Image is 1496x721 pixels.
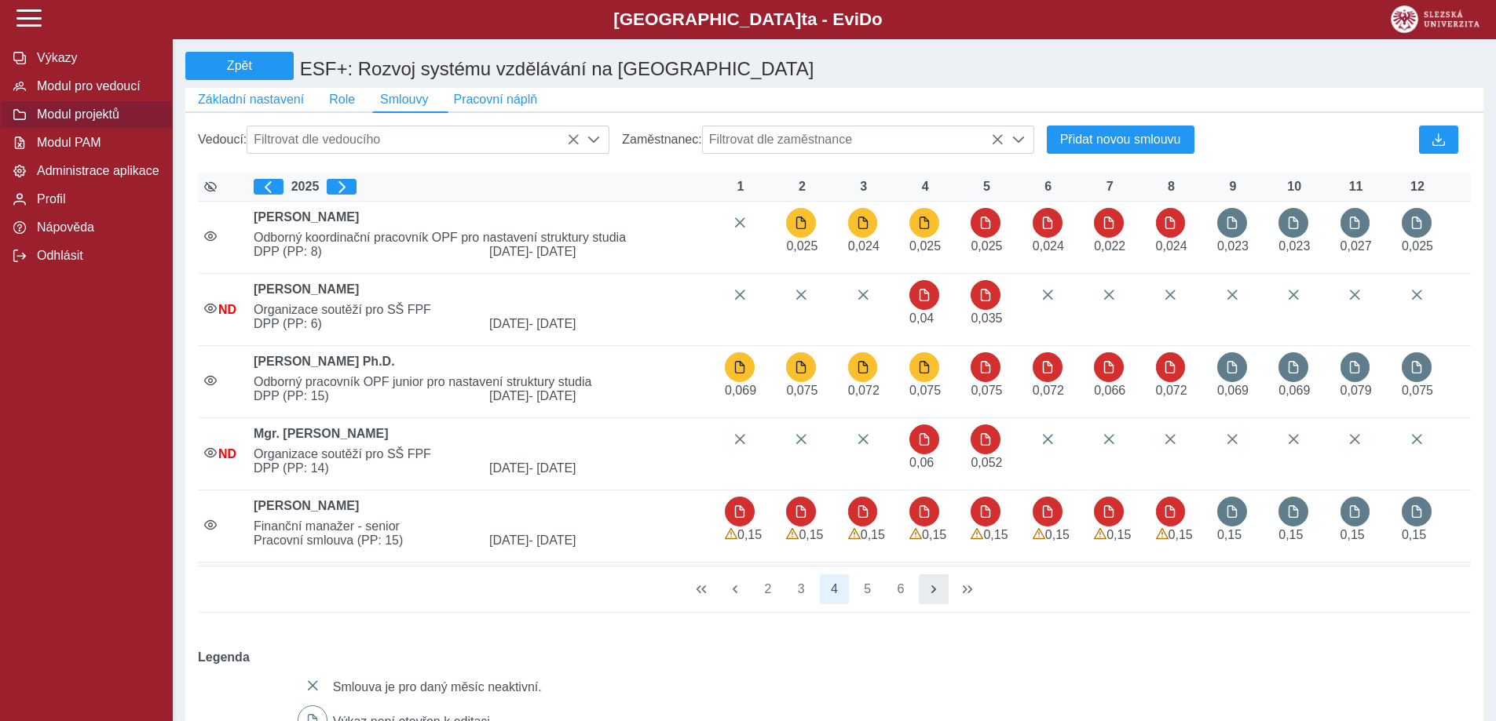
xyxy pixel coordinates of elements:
span: [DATE] [483,461,719,475]
b: [GEOGRAPHIC_DATA] a - Evi [47,9,1449,30]
button: 5 [853,574,883,604]
span: Úvazek : 0,192 h / den. 0,96 h / týden. [848,239,880,253]
span: Organizace soutěží pro SŠ FPF [247,303,719,317]
span: Úvazek : 1,2 h / den. 6 h / týden. [1106,528,1131,541]
b: [PERSON_NAME] [254,282,359,296]
button: Základní nastavení [185,88,316,111]
i: Smlouva je aktivní [204,230,217,242]
div: 9 [1217,180,1249,194]
div: 6 [1033,180,1064,194]
span: - [DATE] [529,245,576,258]
span: - [DATE] [529,389,576,402]
span: Úvazek : 0,6 h / den. 3 h / týden. [971,384,1002,397]
span: Úvazek : 1,2 h / den. 6 h / týden. [1402,528,1426,541]
span: Výkaz obsahuje upozornění. [1156,528,1169,541]
b: [PERSON_NAME] [254,210,359,224]
span: Modul pro vedoucí [32,79,159,93]
button: 6 [886,574,916,604]
button: 4 [820,574,850,604]
i: Smlouva je aktivní [204,302,217,315]
i: Smlouva je aktivní [204,519,217,531]
div: Zaměstnanec: [616,119,1040,160]
div: 12 [1402,180,1433,194]
button: 2 [753,574,783,604]
span: Úvazek : 1,2 h / den. 6 h / týden. [1045,528,1070,541]
div: 1 [725,180,756,194]
span: Úvazek : 0,576 h / den. 2,88 h / týden. [848,384,880,397]
span: Úvazek : 0,632 h / den. 3,16 h / týden. [1341,384,1372,397]
span: DPP (PP: 6) [247,317,483,331]
span: Úvazek : 0,2 h / den. 1 h / týden. [971,239,1002,253]
span: D [859,9,872,29]
span: Základní nastavení [198,93,304,107]
span: Odhlásit [32,249,159,263]
span: Úvazek : 0,2 h / den. 1 h / týden. [786,239,817,253]
span: Odborný pracovník OPF junior pro nastavení struktury studia [247,375,719,389]
span: - [DATE] [529,317,576,330]
span: DPP (PP: 8) [247,245,483,259]
span: Úvazek : 1,2 h / den. 6 h / týden. [983,528,1008,541]
i: Smlouva je aktivní [204,446,217,459]
span: Úvazek : 0,6 h / den. 3 h / týden. [786,384,817,397]
b: [PERSON_NAME] Ph.D. [254,355,395,368]
i: Zobrazit aktivní / neaktivní smlouvy [204,180,217,193]
span: Úvazek : 0,416 h / den. 2,08 h / týden. [971,456,1002,469]
span: Výkaz obsahuje upozornění. [848,528,861,541]
span: Výkaz obsahuje upozornění. [971,528,983,541]
span: Výkaz obsahuje upozornění. [1094,528,1106,541]
button: Role [316,88,368,111]
div: 8 [1156,180,1187,194]
span: Úvazek : 0,176 h / den. 0,88 h / týden. [1094,239,1125,253]
span: [DATE] [483,245,719,259]
span: Profil [32,192,159,206]
div: 7 [1094,180,1125,194]
button: Přidat novou smlouvu [1047,126,1194,154]
div: 3 [848,180,880,194]
button: Smlouvy [368,88,441,111]
span: Modul PAM [32,136,159,150]
h1: ESF+: Rozvoj systému vzdělávání na [GEOGRAPHIC_DATA] [294,52,1159,88]
span: Vedoucí: [198,133,247,147]
span: Organizace soutěží pro SŠ FPF [247,447,719,461]
span: Smlouva je pro daný měsíc neaktivní. [333,680,542,694]
span: Úvazek : 0,192 h / den. 0,96 h / týden. [1033,239,1064,253]
span: Filtrovat dle vedoucího [247,126,579,153]
span: Úvazek : 0,48 h / den. 2,4 h / týden. [909,456,934,469]
span: Úvazek : 0,2 h / den. 1 h / týden. [1402,239,1433,253]
span: Úvazek : 1,2 h / den. 6 h / týden. [799,528,823,541]
span: Odborný koordinační pracovník OPF pro nastavení struktury studia [247,231,719,245]
span: - [DATE] [529,533,576,547]
span: Filtrovat dle zaměstnance [703,126,1004,153]
span: Úvazek : 1,2 h / den. 6 h / týden. [737,528,762,541]
button: Pracovní náplň [441,88,550,111]
span: Úvazek : 0,576 h / den. 2,88 h / týden. [1156,384,1187,397]
span: Výkaz obsahuje upozornění. [1033,528,1045,541]
b: Mgr. [PERSON_NAME] [254,427,389,440]
span: [DATE] [483,533,719,548]
span: Smlouvy [380,93,428,107]
div: 2025 [254,179,712,195]
span: Úvazek : 0,552 h / den. 2,76 h / týden. [725,384,756,397]
span: Administrace aplikace [32,164,159,178]
span: Úvazek : 0,528 h / den. 2,64 h / týden. [1094,384,1125,397]
span: Zpět [192,59,287,73]
span: DPP (PP: 15) [247,389,483,403]
span: Výkaz obsahuje upozornění. [786,528,799,541]
span: [DATE] [483,389,719,403]
div: 5 [971,180,1002,194]
span: Úvazek : 0,192 h / den. 0,96 h / týden. [1156,239,1187,253]
b: [PERSON_NAME] [254,499,359,512]
span: Úvazek : 0,2 h / den. 1 h / týden. [909,239,941,253]
span: Úvazek : 0,6 h / den. 3 h / týden. [909,384,941,397]
span: Nápověda [32,220,159,235]
span: Přidat novou smlouvu [1060,133,1181,147]
span: Úvazek : 1,2 h / den. 6 h / týden. [861,528,885,541]
span: - [DATE] [529,461,576,475]
span: Úvazek : 0,552 h / den. 2,76 h / týden. [1217,384,1249,397]
span: Úvazek : 1,2 h / den. 6 h / týden. [1169,528,1193,541]
span: Úvazek : 0,6 h / den. 3 h / týden. [1402,384,1433,397]
span: Pracovní smlouva (PP: 15) [247,533,483,548]
span: [DATE] [483,317,719,331]
span: Finanční manažer - senior [247,519,719,533]
span: Úvazek : 1,2 h / den. 6 h / týden. [1341,528,1365,541]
